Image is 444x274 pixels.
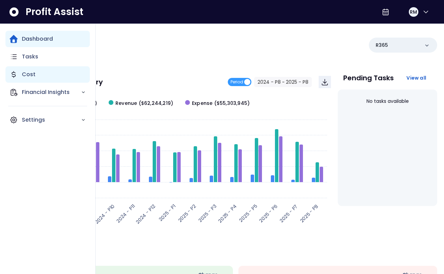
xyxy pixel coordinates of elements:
[115,100,173,107] span: Revenue ($62,244,219)
[343,74,394,81] p: Pending Tasks
[115,203,137,224] text: 2024 - P11
[22,53,38,61] p: Tasks
[22,88,81,96] p: Financial Insights
[157,203,177,223] text: 2025 - P1
[34,251,437,258] p: Wins & Losses
[197,203,218,223] text: 2025 - P3
[410,9,417,15] span: RM
[238,203,259,223] text: 2025 - P5
[406,74,426,81] span: View all
[22,116,81,124] p: Settings
[343,92,432,110] div: No tasks available
[134,203,157,225] text: 2024 - P12
[254,77,312,87] button: 2024 - P8 ~ 2025 - P8
[22,35,53,43] p: Dashboard
[22,70,36,79] p: Cost
[258,203,279,224] text: 2025 - P6
[231,78,243,86] span: Period
[192,100,250,107] span: Expense ($55,303,945)
[177,203,197,223] text: 2025 - P2
[376,42,388,49] p: R365
[278,203,299,224] text: 2025 - P7
[319,76,331,88] button: Download
[26,6,83,18] span: Profit Assist
[93,203,116,225] text: 2024 - P10
[299,203,320,224] text: 2025 - P8
[401,72,432,84] button: View all
[217,203,238,224] text: 2025 - P4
